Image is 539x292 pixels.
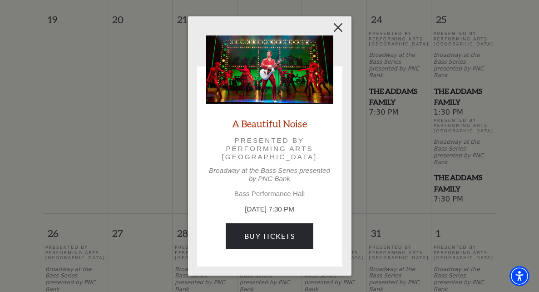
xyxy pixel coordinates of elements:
button: Close [329,19,346,36]
p: [DATE] 7:30 PM [206,204,333,215]
p: Bass Performance Hall [206,190,333,198]
div: Accessibility Menu [509,266,529,286]
p: Presented by Performing Arts [GEOGRAPHIC_DATA] [219,136,321,161]
a: A Beautiful Noise [232,117,307,130]
img: A Beautiful Noise [206,35,333,104]
p: Broadway at the Bass Series presented by PNC Bank [206,166,333,183]
a: Buy Tickets [226,223,313,249]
